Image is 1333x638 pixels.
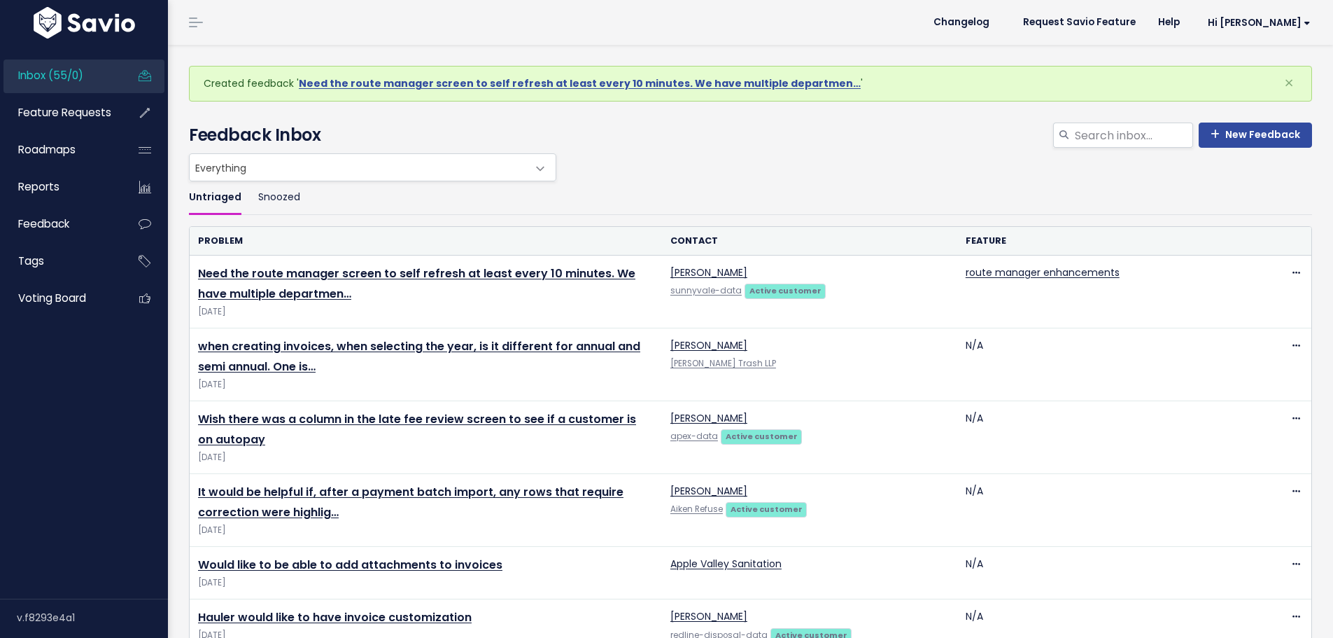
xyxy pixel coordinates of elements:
span: [DATE] [198,523,654,538]
span: Everything [189,153,556,181]
a: when creating invoices, when selecting the year, is it different for annual and semi annual. One is… [198,338,640,375]
a: Feature Requests [3,97,116,129]
a: Wish there was a column in the late fee review screen to see if a customer is on autopay [198,411,636,448]
a: Snoozed [258,181,300,214]
a: Would like to be able to add attachments to invoices [198,557,502,573]
span: Feedback [18,216,69,231]
span: Voting Board [18,291,86,305]
a: Roadmaps [3,134,116,166]
a: Reports [3,171,116,203]
span: Hi [PERSON_NAME] [1208,18,1311,28]
a: [PERSON_NAME] Trash LLP [670,358,776,369]
div: Created feedback ' ' [189,66,1312,102]
td: N/A [957,547,1253,599]
a: Active customer [726,501,807,515]
a: It would be helpful if, after a payment batch import, any rows that require correction were highlig… [198,484,623,520]
td: N/A [957,401,1253,474]
span: Changelog [933,18,989,27]
span: Feature Requests [18,105,111,120]
a: Need the route manager screen to self refresh at least every 10 minutes. We have multiple departmen… [299,76,861,90]
span: [DATE] [198,305,654,319]
a: Voting Board [3,282,116,314]
a: [PERSON_NAME] [670,265,747,279]
a: [PERSON_NAME] [670,609,747,623]
td: N/A [957,328,1253,401]
th: Contact [662,227,957,256]
a: apex-data [670,431,718,442]
a: Aiken Refuse [670,504,723,515]
a: [PERSON_NAME] [670,411,747,425]
span: Everything [190,154,528,181]
span: Reports [18,179,59,194]
a: Active customer [721,429,802,443]
span: × [1284,71,1294,95]
a: Help [1147,12,1191,33]
a: New Feedback [1199,123,1312,148]
strong: Active customer [731,504,803,515]
a: Hi [PERSON_NAME] [1191,12,1322,34]
button: Close [1270,67,1308,100]
a: route manager enhancements [966,265,1120,279]
a: Inbox (55/0) [3,60,116,92]
a: Tags [3,245,116,277]
span: Roadmaps [18,142,76,157]
h4: Feedback Inbox [189,123,1312,148]
a: Untriaged [189,181,241,214]
div: v.f8293e4a1 [17,599,168,636]
span: [DATE] [198,377,654,392]
a: [PERSON_NAME] [670,338,747,352]
strong: Active customer [726,431,798,442]
a: Need the route manager screen to self refresh at least every 10 minutes. We have multiple departmen… [198,265,635,302]
a: Request Savio Feature [1012,12,1147,33]
a: Hauler would like to have invoice customization [198,609,472,625]
span: Inbox (55/0) [18,68,83,83]
a: Apple Valley Sanitation [670,557,782,571]
span: [DATE] [198,450,654,465]
a: [PERSON_NAME] [670,484,747,498]
span: Tags [18,254,44,268]
ul: Filter feature requests [189,181,1312,214]
a: Active customer [745,283,826,297]
td: N/A [957,474,1253,547]
a: Feedback [3,208,116,240]
input: Search inbox... [1073,123,1193,148]
th: Problem [190,227,662,256]
a: sunnyvale-data [670,285,742,296]
th: Feature [957,227,1253,256]
span: [DATE] [198,576,654,590]
img: logo-white.9d6f32f41409.svg [30,7,139,39]
strong: Active customer [749,285,821,296]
